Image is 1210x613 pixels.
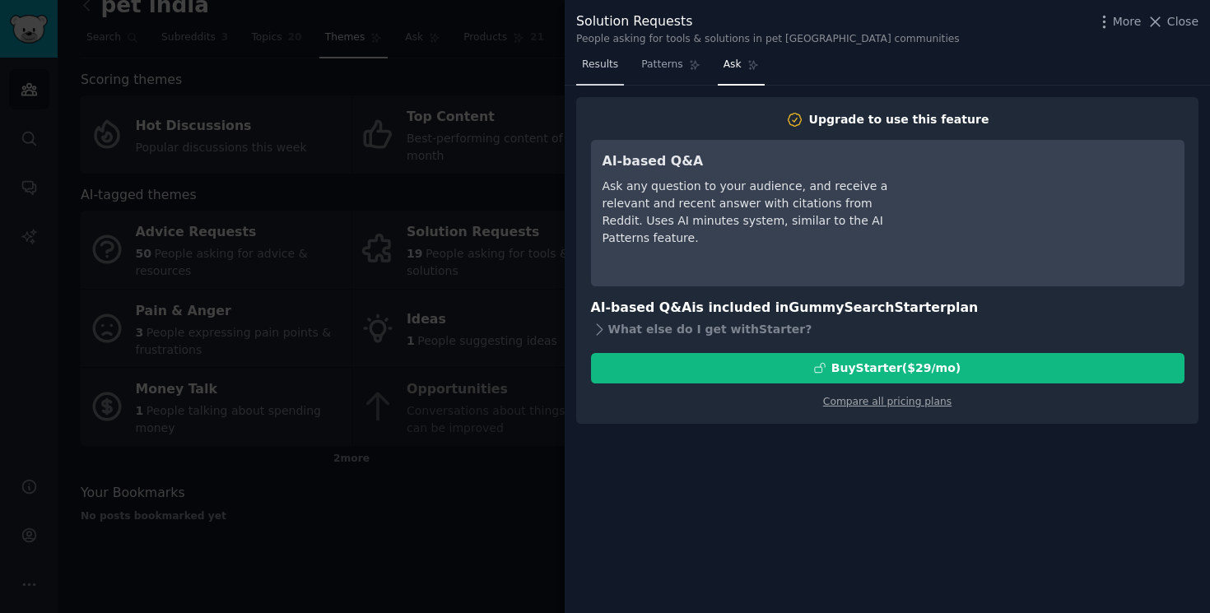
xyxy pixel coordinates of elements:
h3: AI-based Q&A [603,151,903,172]
a: Patterns [635,52,705,86]
div: What else do I get with Starter ? [591,318,1184,341]
div: Upgrade to use this feature [809,111,989,128]
button: More [1096,13,1142,30]
span: Ask [724,58,742,72]
span: More [1113,13,1142,30]
button: Close [1147,13,1198,30]
h3: AI-based Q&A is included in plan [591,298,1184,318]
a: Compare all pricing plans [823,396,952,407]
div: Buy Starter ($ 29 /mo ) [831,360,961,377]
button: BuyStarter($29/mo) [591,353,1184,383]
div: People asking for tools & solutions in pet [GEOGRAPHIC_DATA] communities [576,32,960,47]
span: GummySearch Starter [789,300,946,315]
span: Results [582,58,618,72]
a: Ask [718,52,765,86]
a: Results [576,52,624,86]
span: Close [1167,13,1198,30]
div: Solution Requests [576,12,960,32]
div: Ask any question to your audience, and receive a relevant and recent answer with citations from R... [603,178,903,247]
span: Patterns [641,58,682,72]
